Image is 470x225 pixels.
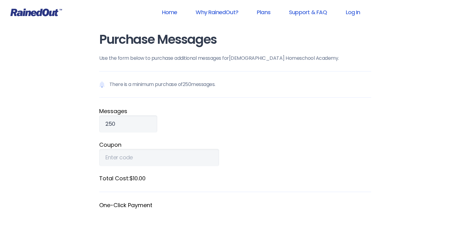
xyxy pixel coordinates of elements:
a: Plans [249,5,278,19]
input: Enter code [99,149,219,166]
label: Total Cost: $10.00 [99,174,371,182]
a: Why RainedOut? [188,5,246,19]
p: Use the form below to purchase additional messages for [DEMOGRAPHIC_DATA] Homeschool Academy . [99,55,371,62]
img: Notification icon [99,81,105,88]
label: Message s [99,107,371,115]
a: Home [154,5,185,19]
label: Coupon [99,141,371,149]
a: Log In [337,5,368,19]
input: Qty [99,115,157,133]
p: There is a minimum purchase of 250 messages. [99,71,371,98]
a: Support & FAQ [281,5,335,19]
h1: Purchase Messages [99,33,371,47]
